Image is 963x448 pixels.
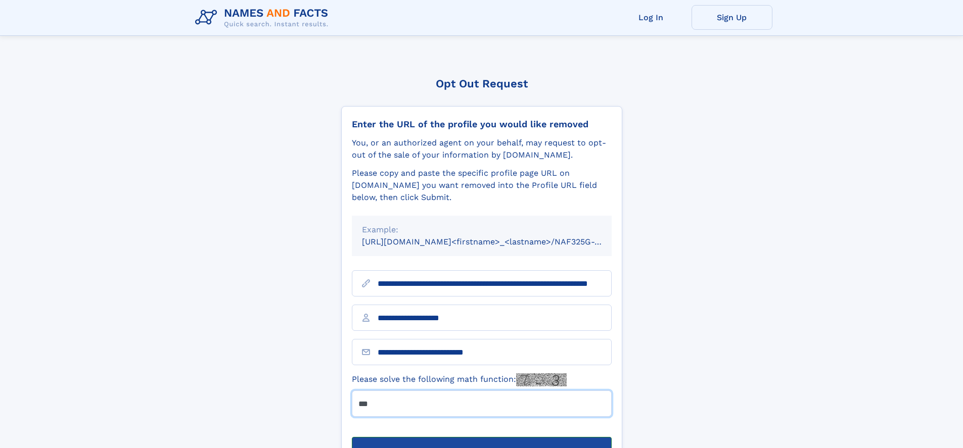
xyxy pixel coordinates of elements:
div: Opt Out Request [341,77,622,90]
div: Please copy and paste the specific profile page URL on [DOMAIN_NAME] you want removed into the Pr... [352,167,612,204]
a: Sign Up [692,5,772,30]
small: [URL][DOMAIN_NAME]<firstname>_<lastname>/NAF325G-xxxxxxxx [362,237,631,246]
img: Logo Names and Facts [191,4,337,31]
div: Enter the URL of the profile you would like removed [352,119,612,130]
div: You, or an authorized agent on your behalf, may request to opt-out of the sale of your informatio... [352,137,612,161]
a: Log In [611,5,692,30]
div: Example: [362,224,602,236]
label: Please solve the following math function: [352,373,567,386]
